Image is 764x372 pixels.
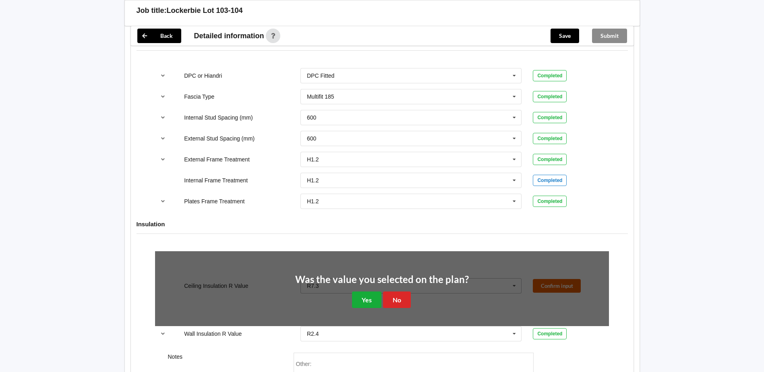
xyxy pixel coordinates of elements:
[307,331,319,337] div: R2.4
[533,196,567,207] div: Completed
[184,198,244,205] label: Plates Frame Treatment
[533,112,567,123] div: Completed
[307,136,316,141] div: 600
[184,114,253,121] label: Internal Stud Spacing (mm)
[137,29,181,43] button: Back
[155,89,171,104] button: reference-toggle
[184,93,214,100] label: Fascia Type
[307,115,316,120] div: 600
[155,327,171,341] button: reference-toggle
[184,135,255,142] label: External Stud Spacing (mm)
[155,194,171,209] button: reference-toggle
[184,177,248,184] label: Internal Frame Treatment
[533,133,567,144] div: Completed
[295,273,469,286] h2: Was the value you selected on the plan?
[137,6,167,15] h3: Job title:
[533,328,567,339] div: Completed
[137,220,628,228] h4: Insulation
[307,73,334,79] div: DPC Fitted
[184,72,222,79] label: DPC or Hiandri
[194,32,264,39] span: Detailed information
[533,154,567,165] div: Completed
[383,291,411,308] button: No
[184,156,250,163] label: External Frame Treatment
[184,331,242,337] label: Wall Insulation R Value
[533,70,567,81] div: Completed
[155,131,171,146] button: reference-toggle
[155,68,171,83] button: reference-toggle
[551,29,579,43] button: Save
[167,6,243,15] h3: Lockerbie Lot 103-104
[352,291,381,308] button: Yes
[307,157,319,162] div: H1.2
[533,91,567,102] div: Completed
[307,198,319,204] div: H1.2
[296,361,312,367] span: Other:
[155,152,171,167] button: reference-toggle
[155,110,171,125] button: reference-toggle
[307,94,334,99] div: Multifit 185
[307,178,319,183] div: H1.2
[533,175,567,186] div: Completed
